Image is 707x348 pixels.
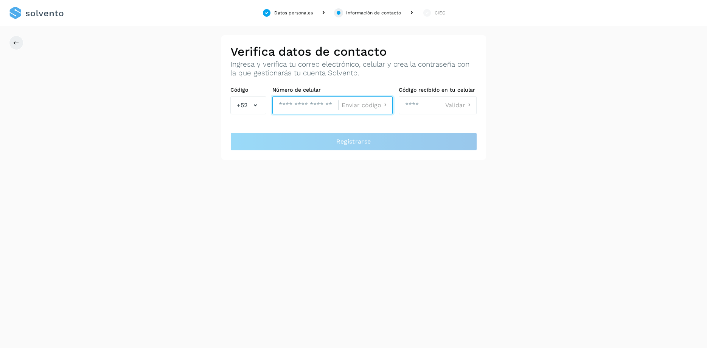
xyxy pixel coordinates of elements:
[435,9,445,16] div: CIEC
[346,9,401,16] div: Información de contacto
[445,102,465,108] span: Validar
[399,87,477,93] label: Código recibido en tu celular
[342,102,381,108] span: Enviar código
[230,60,477,78] p: Ingresa y verifica tu correo electrónico, celular y crea la contraseña con la que gestionarás tu ...
[342,101,389,109] button: Enviar código
[272,87,393,93] label: Número de celular
[230,44,477,59] h2: Verifica datos de contacto
[230,133,477,151] button: Registrarse
[274,9,313,16] div: Datos personales
[445,101,473,109] button: Validar
[237,101,247,110] span: +52
[336,137,371,146] span: Registrarse
[230,87,266,93] label: Código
